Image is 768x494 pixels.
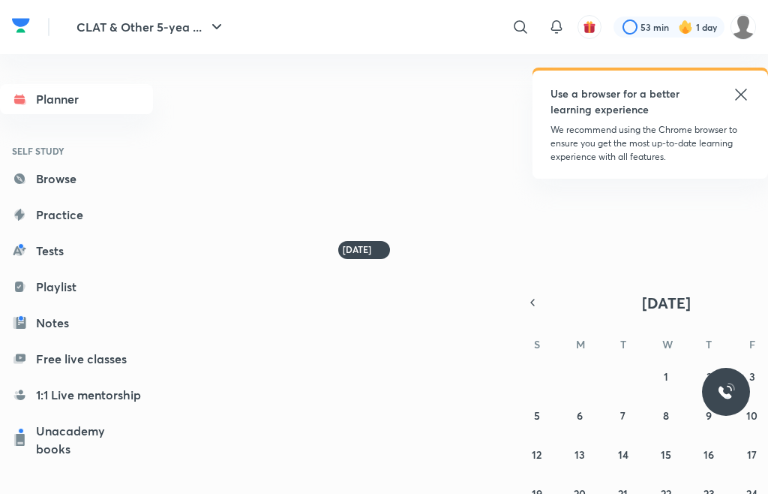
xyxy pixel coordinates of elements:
abbr: Sunday [534,337,540,351]
abbr: Monday [576,337,585,351]
abbr: October 12, 2025 [532,447,541,462]
abbr: Wednesday [662,337,673,351]
button: October 9, 2025 [697,403,721,427]
abbr: October 10, 2025 [746,408,757,423]
abbr: October 13, 2025 [574,447,585,462]
abbr: October 7, 2025 [620,408,625,423]
abbr: Thursday [706,337,712,351]
abbr: October 14, 2025 [618,447,628,462]
abbr: October 16, 2025 [703,447,714,462]
abbr: October 3, 2025 [749,369,755,384]
button: October 15, 2025 [654,442,678,466]
img: ttu [717,383,735,401]
img: Tarandeep sing [730,14,756,40]
abbr: October 8, 2025 [663,408,669,423]
button: October 10, 2025 [740,403,764,427]
button: October 7, 2025 [611,403,635,427]
button: October 17, 2025 [740,442,764,466]
abbr: October 6, 2025 [577,408,583,423]
img: avatar [583,20,596,34]
h6: [DATE] [343,244,371,256]
abbr: October 1, 2025 [664,369,668,384]
span: [DATE] [642,293,691,313]
abbr: October 15, 2025 [661,447,671,462]
button: October 2, 2025 [697,364,721,388]
abbr: October 9, 2025 [706,408,712,423]
abbr: Friday [749,337,755,351]
button: October 12, 2025 [525,442,549,466]
abbr: October 17, 2025 [747,447,757,462]
h5: Use a browser for a better learning experience [550,86,700,117]
button: October 13, 2025 [568,442,592,466]
button: October 3, 2025 [740,364,764,388]
button: avatar [577,15,601,39]
abbr: October 5, 2025 [534,408,540,423]
button: October 8, 2025 [654,403,678,427]
button: October 14, 2025 [611,442,635,466]
abbr: Tuesday [620,337,626,351]
img: streak [678,20,693,35]
button: CLAT & Other 5-yea ... [67,12,235,42]
button: October 5, 2025 [525,403,549,427]
abbr: October 2, 2025 [706,369,712,384]
a: Company Logo [12,14,30,41]
button: October 6, 2025 [568,403,592,427]
button: October 16, 2025 [697,442,721,466]
img: Company Logo [12,14,30,37]
button: October 1, 2025 [654,364,678,388]
p: We recommend using the Chrome browser to ensure you get the most up-to-date learning experience w... [550,123,750,164]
